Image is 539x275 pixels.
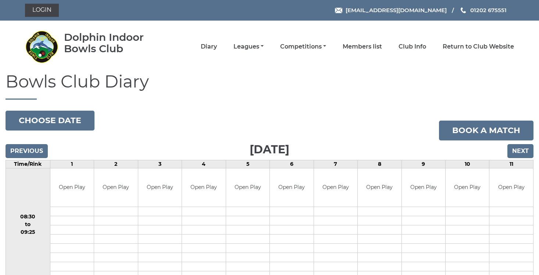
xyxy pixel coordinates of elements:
td: Open Play [314,168,357,207]
a: Login [25,4,59,17]
a: Club Info [399,43,426,51]
td: Open Play [446,168,489,207]
td: 4 [182,160,226,168]
td: 9 [401,160,445,168]
img: Dolphin Indoor Bowls Club [25,30,58,63]
td: 2 [94,160,138,168]
a: Phone us 01202 675551 [460,6,507,14]
td: Open Play [94,168,138,207]
td: Open Play [402,168,445,207]
td: 5 [226,160,269,168]
a: Competitions [280,43,326,51]
div: Dolphin Indoor Bowls Club [64,32,165,54]
a: Members list [343,43,382,51]
td: 7 [314,160,357,168]
input: Next [507,144,533,158]
td: Open Play [226,168,269,207]
td: Time/Rink [6,160,50,168]
td: Open Play [270,168,313,207]
span: 01202 675551 [470,7,507,14]
td: Open Play [50,168,94,207]
img: Email [335,8,342,13]
button: Choose date [6,111,94,131]
img: Phone us [461,7,466,13]
h1: Bowls Club Diary [6,72,533,100]
td: Open Play [182,168,225,207]
td: Open Play [138,168,182,207]
input: Previous [6,144,48,158]
td: 10 [446,160,489,168]
td: 3 [138,160,182,168]
td: Open Play [489,168,533,207]
a: Return to Club Website [443,43,514,51]
a: Email [EMAIL_ADDRESS][DOMAIN_NAME] [335,6,447,14]
td: 8 [358,160,401,168]
td: Open Play [358,168,401,207]
a: Diary [201,43,217,51]
td: 6 [270,160,314,168]
span: [EMAIL_ADDRESS][DOMAIN_NAME] [346,7,447,14]
td: 1 [50,160,94,168]
a: Leagues [233,43,264,51]
a: Book a match [439,121,533,140]
td: 11 [489,160,533,168]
